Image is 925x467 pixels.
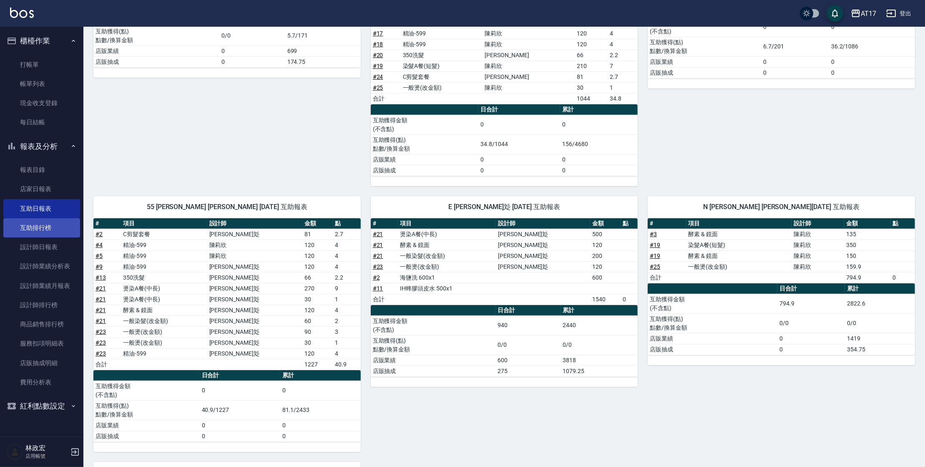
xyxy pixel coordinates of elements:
td: 34.8/1044 [478,134,560,154]
td: 81 [575,71,608,82]
td: 0 [777,344,845,355]
td: 40.9 [333,359,360,370]
td: 210 [575,61,608,71]
a: 設計師業績月報表 [3,276,80,295]
a: 打帳單 [3,55,80,74]
td: 0 [761,67,829,78]
table: a dense table [648,7,915,78]
td: 一般燙(改金額) [401,82,483,93]
td: 270 [302,283,333,294]
td: 699 [285,45,361,56]
td: [PERSON_NAME]彣 [496,250,590,261]
td: 互助獲得金額 (不含點) [93,381,200,400]
th: 日合計 [478,104,560,115]
p: 店用帳號 [25,452,68,460]
a: #5 [96,252,103,259]
td: [PERSON_NAME]彣 [207,326,302,337]
th: # [648,218,686,229]
td: 互助獲得(點) 點數/換算金額 [93,400,200,420]
td: 120 [302,240,333,250]
a: #11 [373,285,383,292]
td: 陳莉欣 [792,240,844,250]
a: #18 [373,41,383,48]
td: [PERSON_NAME]彣 [496,240,590,250]
td: 174.75 [285,56,361,67]
button: 紅利點數設定 [3,395,80,417]
td: 合計 [371,93,401,104]
td: 店販抽成 [371,366,496,376]
td: [PERSON_NAME]彣 [207,272,302,283]
th: 累計 [280,370,361,381]
td: 0/0 [561,335,638,355]
a: #23 [96,339,106,346]
td: 一般燙(改金額) [121,337,207,348]
td: 店販業績 [648,333,777,344]
td: 275 [495,366,561,376]
td: 354.75 [845,344,915,355]
td: 34.8 [608,93,638,104]
a: #3 [650,231,657,237]
td: 合計 [93,359,121,370]
td: 合計 [371,294,398,305]
th: 累計 [845,283,915,294]
td: 0 [621,294,638,305]
td: 燙染A餐(中長) [121,294,207,305]
td: [PERSON_NAME]彣 [207,261,302,272]
td: 2 [333,316,360,326]
td: 1 [333,294,360,305]
td: 600 [590,272,621,283]
td: 精油-599 [401,28,483,39]
a: #4 [96,242,103,248]
td: 互助獲得(點) 點數/換算金額 [93,26,219,45]
th: # [371,218,398,229]
td: 7 [608,61,638,71]
th: 金額 [844,218,890,229]
th: 金額 [302,218,333,229]
th: 項目 [121,218,207,229]
td: 染髮A餐(短髮) [401,61,483,71]
a: #19 [650,252,660,259]
td: 4 [333,261,360,272]
td: 5.7/171 [285,26,361,45]
table: a dense table [648,218,915,283]
th: 日合計 [200,370,280,381]
td: 1 [608,82,638,93]
td: 66 [575,50,608,61]
th: 累計 [560,104,638,115]
a: 設計師業績分析表 [3,257,80,276]
a: 現金收支登錄 [3,93,80,113]
td: 60 [302,316,333,326]
td: 30 [575,82,608,93]
a: #13 [96,274,106,281]
img: Logo [10,8,34,18]
td: 0 [829,67,915,78]
a: 店家日報表 [3,179,80,199]
td: 4 [608,39,638,50]
td: 酵素 & 鏡面 [121,305,207,316]
a: #21 [373,231,383,237]
td: 156/4680 [560,134,638,154]
a: 設計師排行榜 [3,295,80,315]
a: #19 [650,242,660,248]
table: a dense table [93,370,361,442]
td: 4 [333,348,360,359]
td: 燙染A餐(中長) [398,229,496,240]
td: 0/0 [495,335,561,355]
td: 1079.25 [561,366,638,376]
td: 海鹽洗 600x1 [398,272,496,283]
td: 40.9/1227 [200,400,280,420]
td: 陳莉欣 [207,250,302,261]
th: 設計師 [207,218,302,229]
a: #21 [96,296,106,303]
td: 0 [478,115,560,134]
td: 陳莉欣 [483,61,575,71]
td: 4 [333,250,360,261]
td: 精油-599 [121,240,207,250]
td: 135 [844,229,890,240]
td: 120 [302,250,333,261]
td: 0 [280,431,361,442]
td: 0 [200,420,280,431]
td: [PERSON_NAME]彣 [207,348,302,359]
th: 日合計 [777,283,845,294]
td: 90 [302,326,333,337]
